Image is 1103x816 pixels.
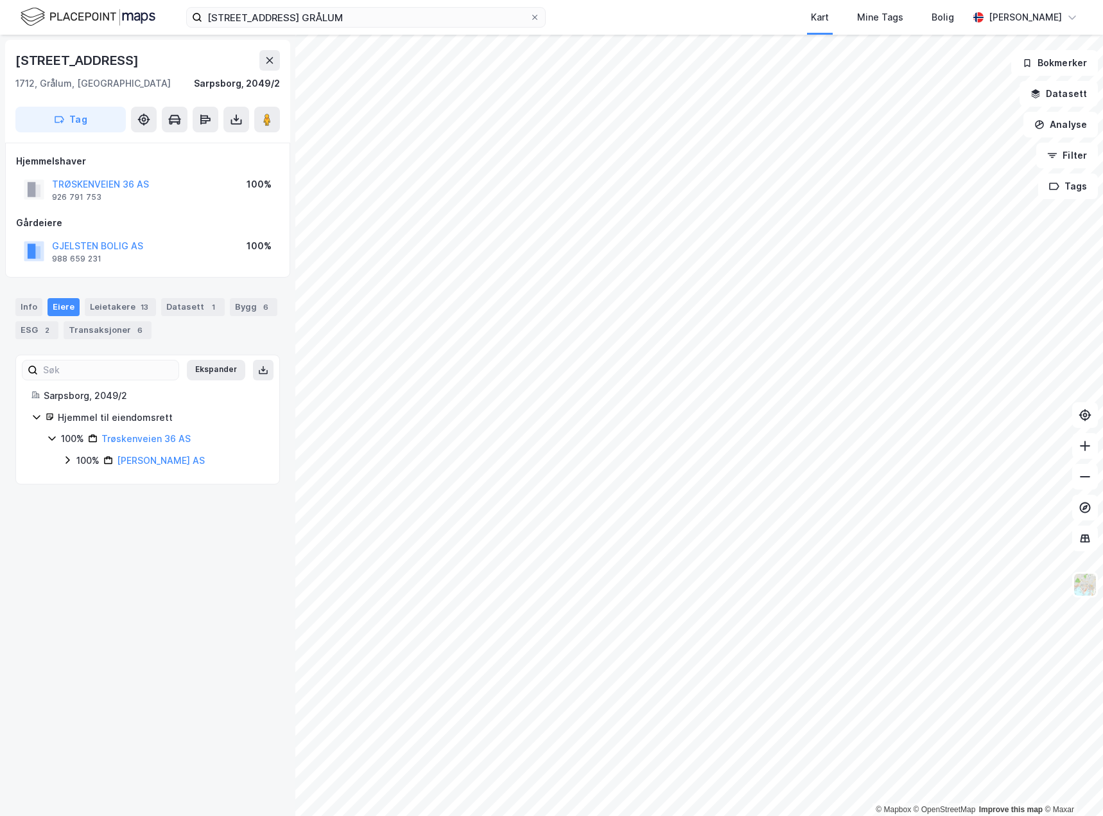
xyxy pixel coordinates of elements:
[44,388,264,404] div: Sarpsborg, 2049/2
[247,177,272,192] div: 100%
[101,433,191,444] a: Trøskenveien 36 AS
[15,321,58,339] div: ESG
[52,192,101,202] div: 926 791 753
[1011,50,1098,76] button: Bokmerker
[1038,173,1098,199] button: Tags
[202,8,530,27] input: Søk på adresse, matrikkel, gårdeiere, leietakere eller personer
[61,431,84,447] div: 100%
[247,238,272,254] div: 100%
[117,455,205,466] a: [PERSON_NAME] AS
[1039,754,1103,816] div: Kontrollprogram for chat
[138,301,151,314] div: 13
[52,254,101,264] div: 988 659 231
[914,805,976,814] a: OpenStreetMap
[15,76,171,91] div: 1712, Grålum, [GEOGRAPHIC_DATA]
[38,360,178,380] input: Søk
[64,321,152,339] div: Transaksjoner
[876,805,911,814] a: Mapbox
[187,360,245,380] button: Ekspander
[857,10,903,25] div: Mine Tags
[194,76,280,91] div: Sarpsborg, 2049/2
[161,298,225,316] div: Datasett
[85,298,156,316] div: Leietakere
[1020,81,1098,107] button: Datasett
[16,154,279,169] div: Hjemmelshaver
[811,10,829,25] div: Kart
[979,805,1043,814] a: Improve this map
[15,298,42,316] div: Info
[259,301,272,314] div: 6
[58,410,264,425] div: Hjemmel til eiendomsrett
[1073,572,1097,597] img: Z
[15,50,141,71] div: [STREET_ADDRESS]
[230,298,277,316] div: Bygg
[16,215,279,231] div: Gårdeiere
[48,298,80,316] div: Eiere
[1023,112,1098,137] button: Analyse
[207,301,220,314] div: 1
[134,324,146,337] div: 6
[989,10,1062,25] div: [PERSON_NAME]
[1039,754,1103,816] iframe: Chat Widget
[21,6,155,28] img: logo.f888ab2527a4732fd821a326f86c7f29.svg
[932,10,954,25] div: Bolig
[40,324,53,337] div: 2
[15,107,126,132] button: Tag
[1036,143,1098,168] button: Filter
[76,453,100,468] div: 100%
